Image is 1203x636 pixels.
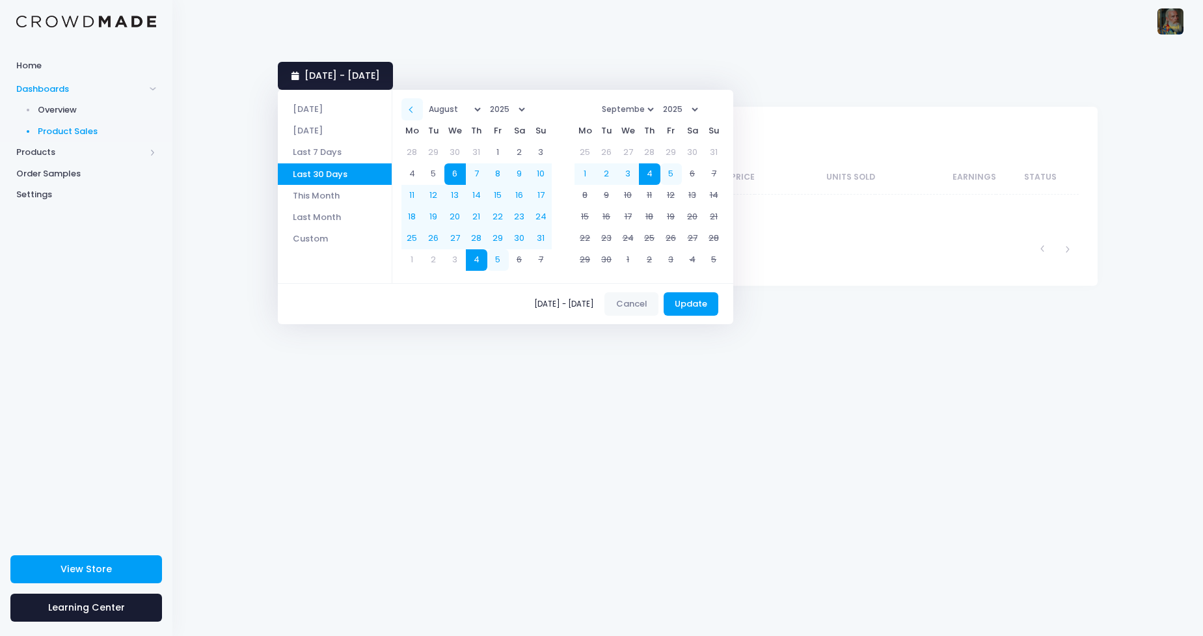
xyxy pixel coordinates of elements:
[423,228,444,249] td: 26
[38,104,157,117] span: Overview
[703,142,725,163] td: 31
[660,142,682,163] td: 29
[278,141,392,163] li: Last 7 Days
[509,163,530,185] td: 9
[530,163,552,185] td: 10
[617,185,639,206] td: 10
[304,69,380,82] span: [DATE] - [DATE]
[703,228,725,249] td: 28
[444,142,466,163] td: 30
[401,206,423,228] td: 18
[660,185,682,206] td: 12
[444,206,466,228] td: 20
[509,249,530,271] td: 6
[596,142,617,163] td: 26
[639,120,660,142] th: Th
[664,292,719,316] button: Update
[423,249,444,271] td: 2
[466,120,487,142] th: Th
[509,206,530,228] td: 23
[639,142,660,163] td: 28
[639,249,660,271] td: 2
[682,120,703,142] th: Sa
[617,206,639,228] td: 17
[466,142,487,163] td: 31
[509,120,530,142] th: Sa
[487,206,509,228] td: 22
[604,292,658,316] button: Cancel
[278,228,392,249] li: Custom
[574,185,596,206] td: 8
[444,120,466,142] th: We
[996,161,1079,195] th: Status: activate to sort column ascending
[423,206,444,228] td: 19
[16,16,156,28] img: Logo
[596,249,617,271] td: 30
[16,146,145,159] span: Products
[423,120,444,142] th: Tu
[639,228,660,249] td: 25
[596,206,617,228] td: 16
[487,249,509,271] td: 5
[401,163,423,185] td: 4
[617,249,639,271] td: 1
[682,163,703,185] td: 6
[530,120,552,142] th: Su
[38,125,157,138] span: Product Sales
[401,228,423,249] td: 25
[10,594,162,622] a: Learning Center
[660,249,682,271] td: 3
[509,228,530,249] td: 30
[423,163,444,185] td: 5
[703,163,725,185] td: 7
[487,185,509,206] td: 15
[509,185,530,206] td: 16
[617,228,639,249] td: 24
[660,163,682,185] td: 5
[423,185,444,206] td: 12
[639,185,660,206] td: 11
[574,163,596,185] td: 1
[16,83,145,96] span: Dashboards
[278,98,392,120] li: [DATE]
[660,228,682,249] td: 26
[444,249,466,271] td: 3
[875,161,996,195] th: Earnings: activate to sort column ascending
[423,142,444,163] td: 29
[466,206,487,228] td: 21
[487,163,509,185] td: 8
[617,163,639,185] td: 3
[1157,8,1183,35] img: User
[682,206,703,228] td: 20
[682,185,703,206] td: 13
[487,228,509,249] td: 29
[682,249,703,271] td: 4
[534,300,599,308] span: [DATE] - [DATE]
[574,120,596,142] th: Mo
[16,167,156,180] span: Order Samples
[660,120,682,142] th: Fr
[596,120,617,142] th: Tu
[61,562,112,575] span: View Store
[444,163,466,185] td: 6
[487,142,509,163] td: 1
[530,142,552,163] td: 3
[574,142,596,163] td: 25
[278,163,392,185] li: Last 30 Days
[596,185,617,206] td: 9
[466,185,487,206] td: 14
[530,206,552,228] td: 24
[574,249,596,271] td: 29
[487,120,509,142] th: Fr
[466,228,487,249] td: 28
[639,206,660,228] td: 18
[16,59,156,72] span: Home
[530,228,552,249] td: 31
[639,163,660,185] td: 4
[703,206,725,228] td: 21
[278,206,392,228] li: Last Month
[401,185,423,206] td: 11
[617,142,639,163] td: 27
[466,163,487,185] td: 7
[444,185,466,206] td: 13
